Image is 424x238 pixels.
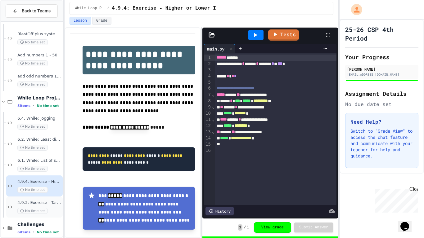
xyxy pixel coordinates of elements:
a: Tests [268,29,299,41]
span: No time set [17,187,48,193]
span: 6 items [17,230,30,234]
span: While Loop Projects [17,95,61,101]
div: History [205,207,234,215]
span: While Loop Projects [75,6,105,11]
span: 1 [238,224,242,231]
div: 3 [204,67,212,73]
div: 16 [204,148,212,154]
div: main.py [204,46,228,52]
span: 6.4. While: Jogging [17,116,61,121]
div: No due date set [345,100,418,108]
button: Back to Teams [6,4,58,18]
div: 12 [204,123,212,129]
span: No time set [17,124,48,130]
span: Fold line [212,104,215,109]
button: View grade [254,222,291,233]
span: • [33,230,34,235]
span: Add numbers 1 - 50 [17,53,61,58]
span: Fold line [212,117,215,122]
span: 6.2. While: Least divisor [17,137,61,142]
span: No time set [17,39,48,45]
span: / [244,225,246,230]
span: 4.9.4: Exercise - Higher or Lower I [17,179,61,184]
button: Submit Answer [294,223,333,232]
span: Submit Answer [299,225,328,230]
div: 14 [204,135,212,141]
span: Challenges [17,222,61,227]
div: My Account [345,2,364,17]
div: 7 [204,92,212,98]
span: Fold line [212,129,215,134]
iframe: chat widget [398,213,418,232]
span: 4.9.4: Exercise - Higher or Lower I [112,5,216,12]
span: / [107,6,109,11]
div: main.py [204,44,235,53]
div: 5 [204,79,212,86]
div: 1 [204,55,212,61]
span: 5 items [17,104,30,108]
h2: Assignment Details [345,89,418,98]
h3: Need Help? [350,118,413,126]
div: 4 [204,73,212,79]
span: No time set [37,104,59,108]
span: • [33,103,34,108]
span: 1 [247,225,249,230]
div: 8 [204,98,212,104]
div: [PERSON_NAME] [347,66,417,72]
span: No time set [17,208,48,214]
div: 15 [204,141,212,148]
span: Back to Teams [22,8,51,14]
button: Lesson [70,17,91,25]
span: Fold line [212,92,215,97]
div: [EMAIL_ADDRESS][DOMAIN_NAME] [347,72,417,77]
span: No time set [37,230,59,234]
button: Grade [92,17,111,25]
iframe: chat widget [372,186,418,213]
span: No time set [17,60,48,66]
div: 11 [204,117,212,123]
h2: Your Progress [345,53,418,61]
div: 10 [204,110,212,117]
span: No time set [17,145,48,151]
p: Switch to "Grade View" to access the chat feature and communicate with your teacher for help and ... [350,128,413,159]
span: 4.9.3: Exercise - Target Sum [17,200,61,205]
span: BlastOff plus system check [17,32,61,37]
div: Chat with us now!Close [2,2,43,39]
span: 6.1. While: List of squares [17,158,61,163]
div: 2 [204,61,212,67]
div: 6 [204,85,212,91]
span: No time set [17,82,48,87]
h1: 25-26 CSP 4th Period [345,25,418,42]
span: No time set [17,166,48,172]
div: 9 [204,104,212,110]
span: add odd numbers 1-1000 [17,74,61,79]
div: 13 [204,129,212,135]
